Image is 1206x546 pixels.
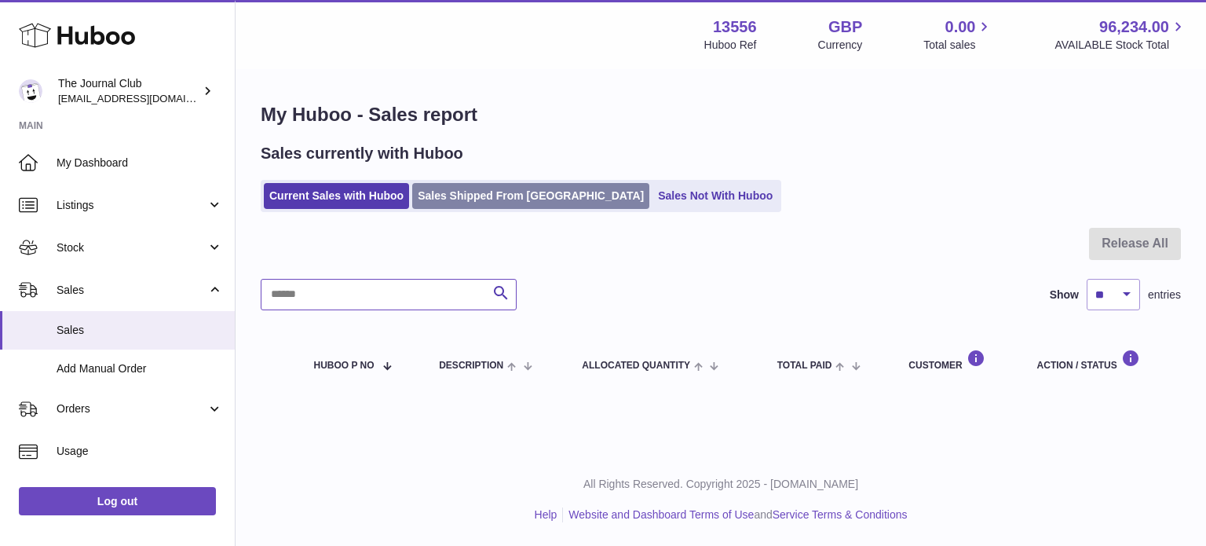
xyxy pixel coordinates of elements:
[57,240,206,255] span: Stock
[57,283,206,298] span: Sales
[773,508,908,521] a: Service Terms & Conditions
[828,16,862,38] strong: GBP
[19,79,42,103] img: hello@thejournalclub.co.uk
[713,16,757,38] strong: 13556
[248,477,1193,492] p: All Rights Reserved. Copyright 2025 - [DOMAIN_NAME]
[568,508,754,521] a: Website and Dashboard Terms of Use
[1037,350,1165,371] div: Action / Status
[412,183,649,209] a: Sales Shipped From [GEOGRAPHIC_DATA]
[1054,16,1187,53] a: 96,234.00 AVAILABLE Stock Total
[261,102,1181,127] h1: My Huboo - Sales report
[923,16,993,53] a: 0.00 Total sales
[582,361,690,371] span: ALLOCATED Quantity
[58,92,231,104] span: [EMAIL_ADDRESS][DOMAIN_NAME]
[704,38,757,53] div: Huboo Ref
[19,487,216,515] a: Log out
[57,198,206,213] span: Listings
[261,143,463,164] h2: Sales currently with Huboo
[563,508,907,522] li: and
[1050,288,1079,302] label: Show
[57,156,223,170] span: My Dashboard
[439,361,503,371] span: Description
[314,361,375,371] span: Huboo P no
[945,16,976,38] span: 0.00
[1148,288,1181,302] span: entries
[58,76,199,106] div: The Journal Club
[1099,16,1169,38] span: 96,234.00
[535,508,557,521] a: Help
[652,183,778,209] a: Sales Not With Huboo
[818,38,863,53] div: Currency
[57,401,206,416] span: Orders
[777,361,832,371] span: Total paid
[264,183,409,209] a: Current Sales with Huboo
[908,350,1005,371] div: Customer
[57,444,223,459] span: Usage
[57,361,223,376] span: Add Manual Order
[57,323,223,338] span: Sales
[923,38,993,53] span: Total sales
[1054,38,1187,53] span: AVAILABLE Stock Total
